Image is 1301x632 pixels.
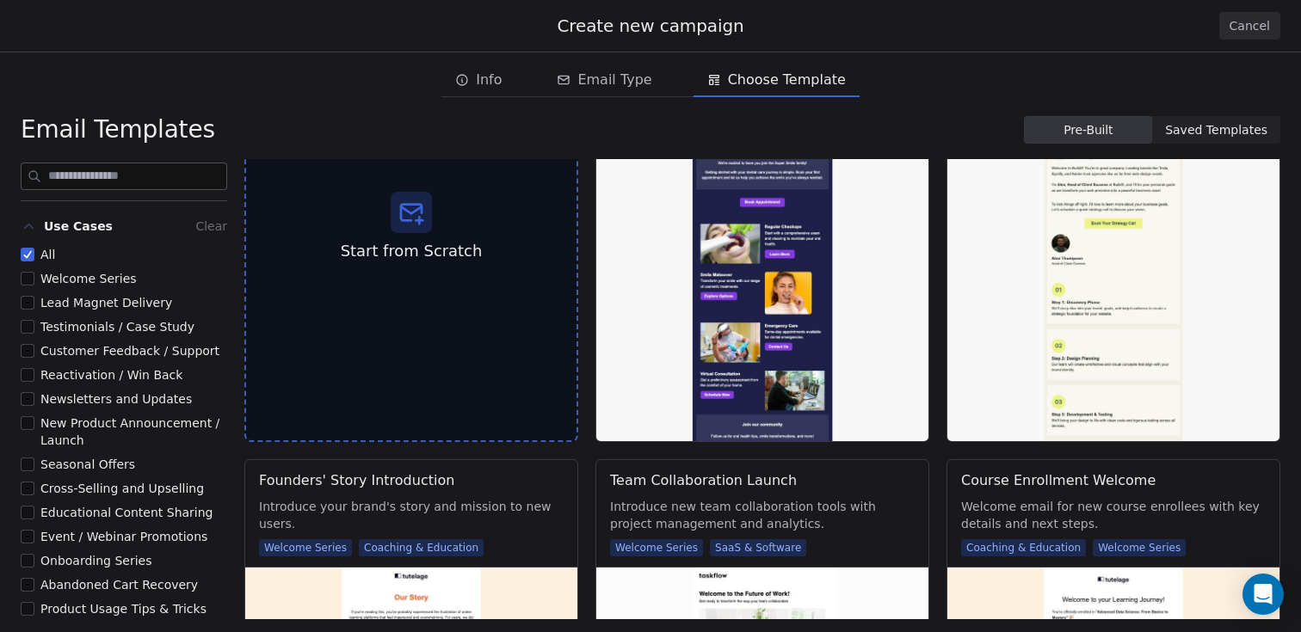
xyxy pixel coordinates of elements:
[21,212,227,246] button: Use CasesClear
[961,498,1266,532] span: Welcome email for new course enrollees with key details and next steps.
[195,216,227,236] button: Clear
[577,70,651,90] span: Email Type
[40,392,192,406] span: Newsletters and Updates
[21,270,34,287] button: Welcome Series
[21,14,1280,38] div: Create new campaign
[610,470,797,491] div: Team Collaboration Launch
[1093,539,1186,556] span: Welcome Series
[341,240,483,262] span: Start from Scratch
[21,246,34,263] button: All
[21,528,34,545] button: Event / Webinar Promotions
[21,366,34,383] button: Reactivation / Win Back
[40,457,135,471] span: Seasonal Offers
[40,296,172,310] span: Lead Magnet Delivery
[21,600,34,617] button: Product Usage Tips & Tricks
[21,480,34,497] button: Cross-Selling and Upselling
[21,504,34,521] button: Educational Content Sharing
[728,70,846,90] span: Choose Template
[40,272,137,285] span: Welcome Series
[40,506,213,519] span: Educational Content Sharing
[40,578,198,592] span: Abandoned Cart Recovery
[21,294,34,311] button: Lead Magnet Delivery
[40,248,55,261] span: All
[1242,574,1284,615] div: Open Intercom Messenger
[40,554,151,568] span: Onboarding Series
[21,246,227,617] div: Use CasesClear
[21,456,34,473] button: Seasonal Offers
[610,498,915,532] span: Introduce new team collaboration tools with project management and analytics.
[21,390,34,408] button: Newsletters and Updates
[259,470,454,491] div: Founders' Story Introduction
[40,416,219,447] span: New Product Announcement / Launch
[21,342,34,359] button: Customer Feedback / Support
[259,539,352,556] span: Welcome Series
[21,114,215,145] span: Email Templates
[359,539,484,556] span: Coaching & Education
[21,414,34,432] button: New Product Announcement / Launch
[195,219,227,233] span: Clear
[21,318,34,335] button: Testimonials / Case Study
[40,320,194,334] span: Testimonials / Case Study
[40,482,204,495] span: Cross-Selling and Upselling
[40,530,207,543] span: Event / Webinar Promotions
[441,63,860,97] div: email creation steps
[40,344,219,358] span: Customer Feedback / Support
[21,552,34,569] button: Onboarding Series
[44,218,113,235] span: Use Cases
[40,602,207,616] span: Product Usage Tips & Tricks
[1165,121,1267,139] span: Saved Templates
[961,539,1086,556] span: Coaching & Education
[40,368,182,382] span: Reactivation / Win Back
[476,70,502,90] span: Info
[21,576,34,593] button: Abandoned Cart Recovery
[259,498,564,532] span: Introduce your brand's story and mission to new users.
[1219,12,1280,40] button: Cancel
[710,539,806,556] span: SaaS & Software
[961,470,1156,491] div: Course Enrollment Welcome
[610,539,703,556] span: Welcome Series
